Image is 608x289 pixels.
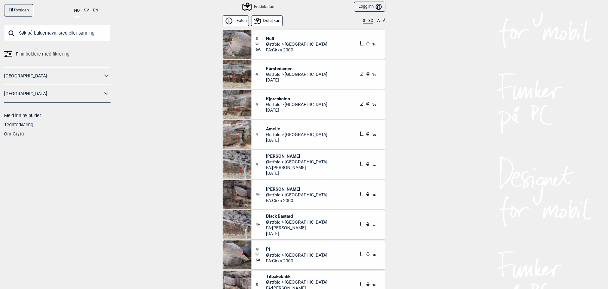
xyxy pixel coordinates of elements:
a: Om Gryttr [4,131,24,136]
button: Foten [223,15,249,26]
span: [DATE] [266,137,327,143]
span: [DATE] [266,231,327,236]
span: Førstedamen [266,66,327,71]
span: Østfold > [GEOGRAPHIC_DATA] [266,71,327,77]
img: Kjoreskolen 220224 [223,90,251,119]
span: [DATE] [266,107,327,113]
span: 4 [256,132,266,137]
a: [GEOGRAPHIC_DATA] [4,89,102,98]
input: Søk på buldernavn, sted eller samling [4,25,111,41]
span: 6A [256,47,266,52]
span: [PERSON_NAME] [266,153,327,159]
div: Arya Stark 2202244[PERSON_NAME]Østfold > [GEOGRAPHIC_DATA]FA:[PERSON_NAME][DATE] [223,150,385,179]
span: Null [266,36,327,41]
span: 4 [256,162,266,167]
span: [PERSON_NAME] [266,186,327,192]
button: A - Å [377,18,385,23]
span: Østfold > [GEOGRAPHIC_DATA] [266,159,327,165]
span: [DATE] [266,170,327,176]
span: FA: Cirka 2000 [266,258,327,264]
a: Tegnforklaring [4,122,33,127]
div: Amelie 2202244AmelieØstfold > [GEOGRAPHIC_DATA][DATE] [223,120,385,149]
span: Østfold > [GEOGRAPHIC_DATA] [266,219,327,225]
div: Pi 2202244+Ψ6APiØstfold > [GEOGRAPHIC_DATA]FA:Cirka 2000 [223,240,385,269]
span: Finn buldere med filtrering [16,49,69,59]
img: Pi 220224 [223,240,251,269]
span: 4 [256,72,266,77]
span: FA: Cirka 2000. [266,47,327,53]
span: Østfold > [GEOGRAPHIC_DATA] [266,41,327,47]
button: SV [84,4,89,16]
span: Østfold > [GEOGRAPHIC_DATA] [266,279,327,285]
span: Østfold > [GEOGRAPHIC_DATA] [266,132,327,137]
span: Østfold > [GEOGRAPHIC_DATA] [266,102,327,107]
span: Østfold > [GEOGRAPHIC_DATA] [266,252,327,258]
img: Null 220224 [223,30,251,59]
button: Detaljkart [251,15,283,26]
div: Chihiro 2202244+[PERSON_NAME]Østfold > [GEOGRAPHIC_DATA]FA:Cirka 2000. [223,180,385,209]
div: Ψ [256,36,266,53]
span: 6A [256,258,266,263]
span: 5 [256,282,266,288]
a: [GEOGRAPHIC_DATA] [4,71,102,81]
span: Tilbakeblikk [266,273,327,279]
a: Finn buldere med filtrering [4,49,111,59]
button: EN [93,4,98,16]
div: Forstedamen 2202244FørstedamenØstfold > [GEOGRAPHIC_DATA][DATE] [223,60,385,89]
span: Pi [266,246,327,252]
div: Black Bastard 2202244+Black BastardØstfold > [GEOGRAPHIC_DATA]FA:[PERSON_NAME][DATE] [223,210,385,239]
span: Østfold > [GEOGRAPHIC_DATA] [266,192,327,198]
button: Logg inn [354,2,385,12]
span: Kjøreskolen [266,96,327,102]
img: Arya Stark 220224 [223,150,251,179]
img: Black Bastard 220224 [223,210,251,239]
span: 4+ [256,192,266,197]
div: Null 2202243Ψ6ANullØstfold > [GEOGRAPHIC_DATA]FA:Cirka 2000. [223,30,385,59]
img: Chihiro 220224 [223,180,251,209]
div: Kjoreskolen 2202244KjøreskolenØstfold > [GEOGRAPHIC_DATA][DATE] [223,90,385,119]
span: Black Bastard [266,213,327,219]
span: FA: Cirka 2000. [266,198,327,203]
span: Amelie [266,126,327,132]
span: 4+ [256,222,266,227]
span: 4 [256,102,266,107]
button: NO [74,4,80,17]
span: FA: [PERSON_NAME] [266,225,327,231]
div: Ψ [256,246,266,264]
button: 3 - 8C [363,18,373,23]
span: 3 [256,36,266,42]
span: [DATE] [266,77,327,83]
a: Meld inn ny bulder [4,113,41,118]
div: Fredrikstad [243,3,274,10]
span: 4+ [256,247,266,252]
span: FA: [PERSON_NAME] [266,165,327,170]
img: Forstedamen 220224 [223,60,251,89]
a: Til forsiden [4,4,33,16]
img: Amelie 220224 [223,120,251,149]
